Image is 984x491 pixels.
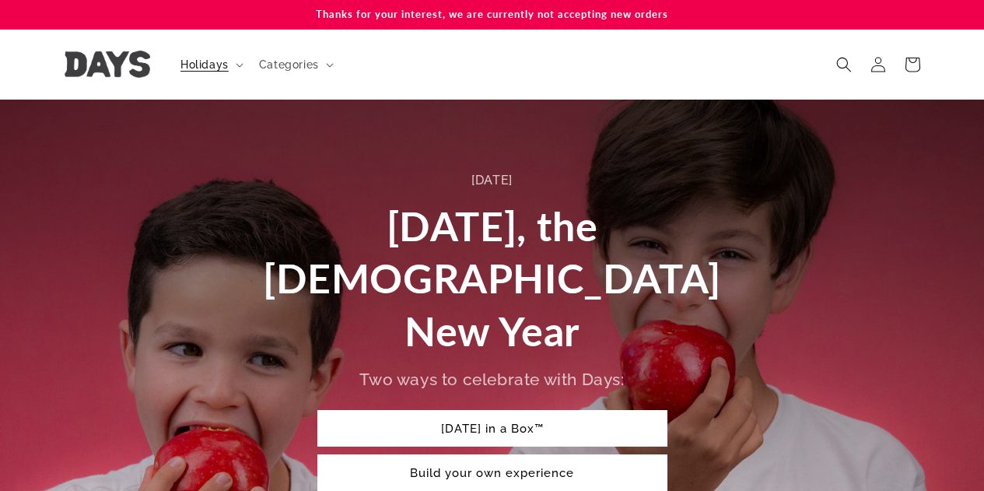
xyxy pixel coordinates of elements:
img: Days United [65,51,150,78]
span: Holidays [180,58,229,72]
summary: Search [827,47,861,82]
span: [DATE], the [DEMOGRAPHIC_DATA] New Year [263,202,721,355]
div: [DATE] [255,170,730,192]
summary: Holidays [171,48,250,81]
a: [DATE] in a Box™ [317,410,667,447]
span: Two ways to celebrate with Days: [359,370,624,389]
span: Categories [259,58,319,72]
summary: Categories [250,48,340,81]
a: Build your own experience [317,454,667,491]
